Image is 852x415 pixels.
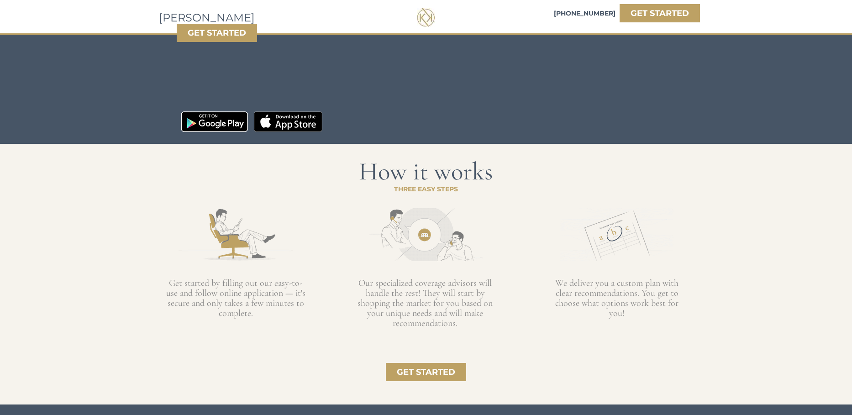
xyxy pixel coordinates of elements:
[166,278,305,319] span: Get started by filling out our easy-to-use and follow online application — it's secure and only t...
[631,8,689,18] strong: GET STARTED
[554,9,615,17] span: [PHONE_NUMBER]
[177,24,257,42] a: GET STARTED
[555,278,678,319] span: We deliver you a custom plan with clear recommendations. You get to choose what options work best...
[386,363,466,381] a: GET STARTED
[359,156,493,187] span: How it works
[188,28,246,38] strong: GET STARTED
[394,185,458,193] span: THREE EASY STEPS
[620,4,700,22] a: GET STARTED
[358,278,493,329] span: Our specialized coverage advisors will handle the rest! They will start by shopping the market fo...
[397,367,455,377] strong: GET STARTED
[159,11,255,24] span: [PERSON_NAME]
